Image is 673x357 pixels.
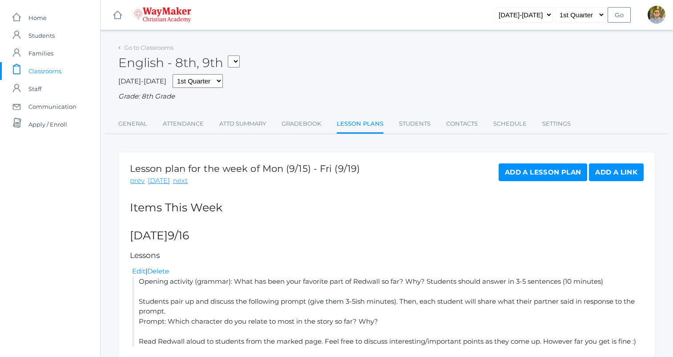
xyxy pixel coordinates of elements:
[130,163,360,174] h1: Lesson plan for the week of Mon (9/15) - Fri (9/19)
[28,62,61,80] span: Classrooms
[132,277,644,347] li: Opening activity (grammar): What has been your favorite part of Redwall so far? Why? Students sho...
[118,115,147,133] a: General
[28,44,53,62] span: Families
[130,251,644,260] h5: Lessons
[130,176,145,186] a: prev
[132,266,644,277] div: |
[28,9,47,27] span: Home
[173,176,188,186] a: next
[148,176,170,186] a: [DATE]
[134,7,191,23] img: waymaker-logo-stack-white-1602f2b1af18da31a5905e9982d058868370996dac5278e84edea6dabf9a3315.png
[124,44,173,51] a: Go to Classrooms
[446,115,478,133] a: Contacts
[132,267,145,275] a: Edit
[608,7,631,23] input: Go
[28,115,67,133] span: Apply / Enroll
[28,98,77,115] span: Communication
[282,115,321,133] a: Gradebook
[118,56,240,70] h2: English - 8th, 9th
[499,163,587,181] a: Add a Lesson Plan
[130,230,644,242] h2: [DATE]
[118,77,166,85] span: [DATE]-[DATE]
[542,115,571,133] a: Settings
[163,115,204,133] a: Attendance
[147,267,169,275] a: Delete
[219,115,266,133] a: Attd Summary
[399,115,431,133] a: Students
[337,115,383,134] a: Lesson Plans
[493,115,527,133] a: Schedule
[28,80,41,98] span: Staff
[130,202,644,214] h2: Items This Week
[168,229,189,242] span: 9/16
[28,27,55,44] span: Students
[648,6,665,24] div: Kylen Braileanu
[589,163,644,181] a: Add a Link
[118,91,655,102] div: Grade: 8th Grade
